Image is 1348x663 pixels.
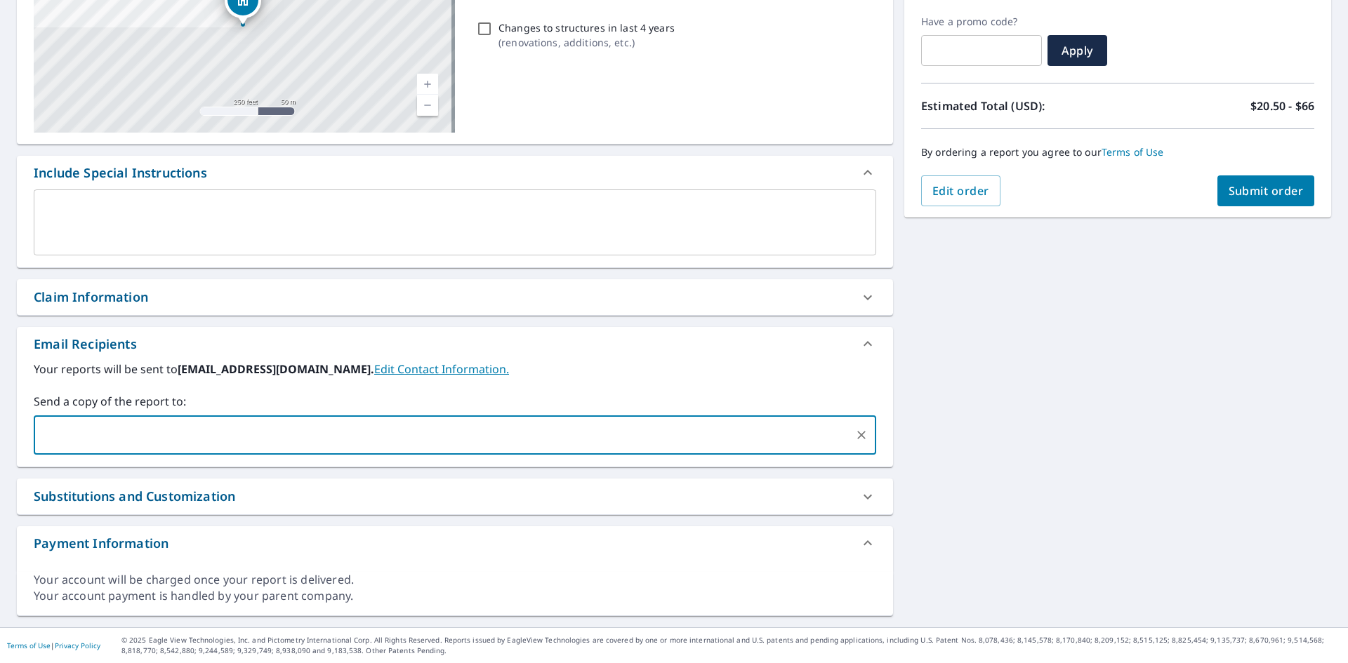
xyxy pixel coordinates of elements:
[17,478,893,514] div: Substitutions and Customization
[34,534,168,553] div: Payment Information
[1250,98,1314,114] p: $20.50 - $66
[34,572,876,588] div: Your account will be charged once your report is delivered.
[498,20,675,35] p: Changes to structures in last 4 years
[34,487,235,506] div: Substitutions and Customization
[17,526,893,560] div: Payment Information
[1229,183,1304,199] span: Submit order
[7,641,100,650] p: |
[17,279,893,315] div: Claim Information
[34,335,137,354] div: Email Recipients
[1102,145,1164,159] a: Terms of Use
[34,393,876,410] label: Send a copy of the report to:
[1048,35,1107,66] button: Apply
[178,361,374,377] b: [EMAIL_ADDRESS][DOMAIN_NAME].
[121,635,1341,656] p: © 2025 Eagle View Technologies, Inc. and Pictometry International Corp. All Rights Reserved. Repo...
[417,95,438,116] a: Current Level 17, Zoom Out
[498,35,675,50] p: ( renovations, additions, etc. )
[852,425,871,445] button: Clear
[7,641,51,650] a: Terms of Use
[34,588,876,604] div: Your account payment is handled by your parent company.
[1059,43,1096,58] span: Apply
[55,641,100,650] a: Privacy Policy
[374,361,509,377] a: EditContactInfo
[34,288,148,307] div: Claim Information
[932,183,989,199] span: Edit order
[17,327,893,361] div: Email Recipients
[921,175,1000,206] button: Edit order
[34,361,876,377] label: Your reports will be sent to
[921,146,1314,159] p: By ordering a report you agree to our
[921,98,1118,114] p: Estimated Total (USD):
[34,163,207,182] div: Include Special Instructions
[417,74,438,95] a: Current Level 17, Zoom In
[1217,175,1315,206] button: Submit order
[921,15,1042,28] label: Have a promo code?
[17,156,893,189] div: Include Special Instructions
